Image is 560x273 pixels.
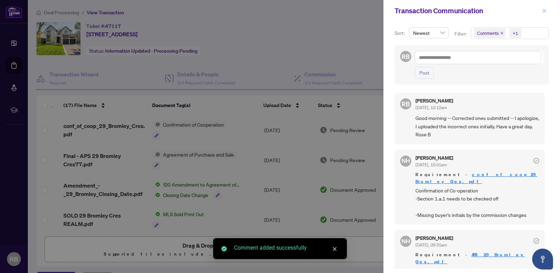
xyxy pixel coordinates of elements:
span: Good morning -- Corrected ones submitted -- I apologize, I uploaded the incorrect ones initially.... [415,114,539,138]
span: check-circle [221,246,227,251]
button: Open asap [532,249,553,270]
div: Comment added successfully [234,244,339,252]
span: RB [402,52,410,61]
span: RB [402,99,410,109]
button: Post [415,67,434,79]
span: NH [402,237,410,246]
span: [DATE], 09:55am [415,242,447,248]
span: close [542,8,547,13]
div: +1 [513,30,518,37]
span: [DATE], 10:01am [415,162,447,167]
a: Close [331,245,339,253]
span: close [500,31,504,35]
h5: [PERSON_NAME] [415,236,453,241]
p: Sort: [395,29,406,37]
span: Newest [413,28,445,38]
span: Comments [477,30,499,37]
span: Comments [474,28,505,38]
h5: [PERSON_NAME] [415,98,453,103]
div: Transaction Communication [395,6,540,16]
span: [DATE], 10:12am [415,105,447,110]
span: Requirement - [415,171,539,185]
span: Confirmation of Co-operation -Section 1.a.1 needs to be checked off -Missing buyer's initials by ... [415,187,539,219]
h5: [PERSON_NAME] [415,156,453,160]
span: close [332,247,337,251]
span: check-circle [534,158,539,164]
span: NH [402,157,410,166]
p: Filter: [454,30,468,38]
span: check-circle [534,238,539,244]
span: Requirement - [415,251,539,265]
a: conf of coop 29 Bromley Cres.pdf [415,172,537,184]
